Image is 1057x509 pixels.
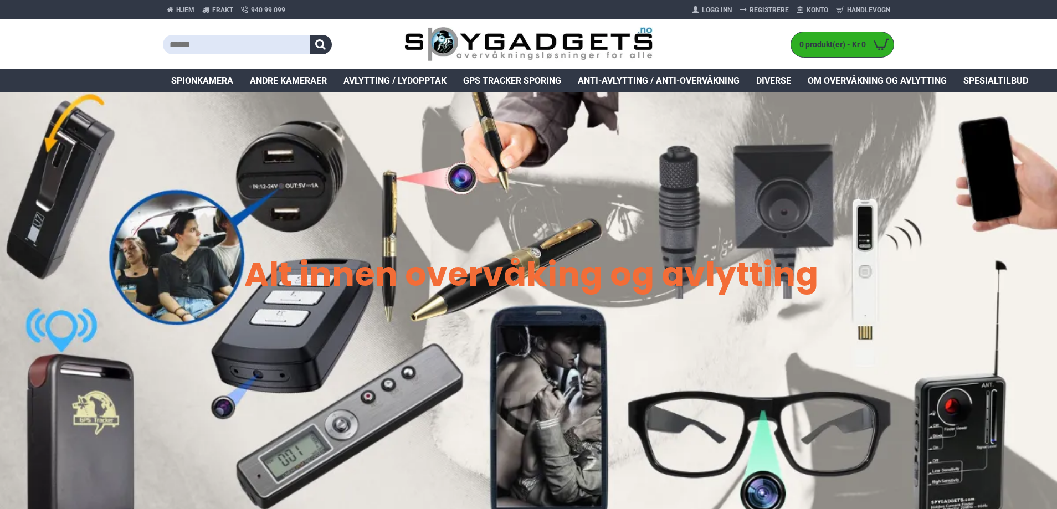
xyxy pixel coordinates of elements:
a: Om overvåkning og avlytting [799,69,955,92]
span: Anti-avlytting / Anti-overvåkning [578,74,740,88]
a: Spesialtilbud [955,69,1037,92]
span: Andre kameraer [250,74,327,88]
a: Logg Inn [688,1,736,19]
span: Avlytting / Lydopptak [343,74,447,88]
a: Spionkamera [163,69,242,92]
a: Avlytting / Lydopptak [335,69,455,92]
span: 940 99 099 [251,5,285,15]
span: Diverse [756,74,791,88]
span: Konto [807,5,828,15]
span: Logg Inn [702,5,732,15]
a: Registrere [736,1,793,19]
span: Spesialtilbud [963,74,1028,88]
span: Om overvåkning og avlytting [808,74,947,88]
a: Konto [793,1,832,19]
a: 0 produkt(er) - Kr 0 [791,32,894,57]
a: Anti-avlytting / Anti-overvåkning [569,69,748,92]
a: Diverse [748,69,799,92]
span: Hjem [176,5,194,15]
span: Spionkamera [171,74,233,88]
img: SpyGadgets.no [404,27,653,63]
a: Andre kameraer [242,69,335,92]
span: GPS Tracker Sporing [463,74,561,88]
span: Handlevogn [847,5,890,15]
a: GPS Tracker Sporing [455,69,569,92]
span: Frakt [212,5,233,15]
span: 0 produkt(er) - Kr 0 [791,39,869,50]
a: Handlevogn [832,1,894,19]
span: Registrere [750,5,789,15]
